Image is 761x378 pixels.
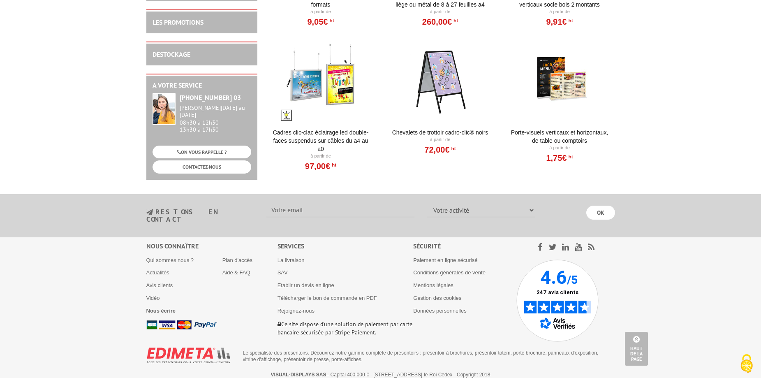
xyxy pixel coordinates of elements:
[153,18,204,26] a: LES PROMOTIONS
[266,203,414,217] input: Votre email
[413,295,461,301] a: Gestion des cookies
[278,308,315,314] a: Rejoignez-nous
[413,282,453,288] a: Mentions légales
[146,241,278,251] div: Nous connaître
[278,241,414,251] div: Services
[736,353,757,374] img: Cookies (fenêtre modale)
[307,19,334,24] a: 9,05€HT
[413,257,477,263] a: Paiement en ligne sécurisé
[278,282,334,288] a: Etablir un devis en ligne
[389,137,491,143] p: À partir de
[222,269,250,276] a: Aide & FAQ
[450,146,456,151] sup: HT
[180,104,251,118] div: [PERSON_NAME][DATE] au [DATE]
[146,257,194,263] a: Qui sommes nous ?
[154,372,608,378] p: – Capital 400 000 € - [STREET_ADDRESS]-le-Roi Cedex - Copyright 2018
[270,128,372,153] a: Cadres clic-clac éclairage LED double-faces suspendus sur câbles du A4 au A0
[180,93,241,102] strong: [PHONE_NUMBER] 03
[153,146,251,158] a: ON VOUS RAPPELLE ?
[146,269,169,276] a: Actualités
[413,241,516,251] div: Sécurité
[546,155,573,160] a: 1,75€HT
[146,282,173,288] a: Avis clients
[516,260,599,342] img: Avis Vérifiés - 4.6 sur 5 - 247 avis clients
[153,93,176,125] img: widget-service.jpg
[278,320,414,336] p: Ce site dispose d’une solution de paiement par carte bancaire sécurisée par Stripe Paiement.
[270,153,372,160] p: À partir de
[153,160,251,173] a: CONTACTEZ-NOUS
[146,209,254,223] h3: restons en contact
[389,9,491,15] p: À partir de
[153,82,251,89] h2: A votre service
[509,9,611,15] p: À partir de
[732,350,761,378] button: Cookies (fenêtre modale)
[509,145,611,151] p: À partir de
[330,162,336,168] sup: HT
[146,308,176,314] a: Nous écrire
[222,257,252,263] a: Plan d'accès
[270,9,372,15] p: À partir de
[271,372,326,378] strong: VISUAL-DISPLAYS SAS
[452,18,458,23] sup: HT
[243,350,609,363] p: Le spécialiste des présentoirs. Découvrez notre gamme complète de présentoirs : présentoir à broc...
[389,128,491,137] a: Chevalets de trottoir Cadro-Clic® Noirs
[413,308,466,314] a: Données personnelles
[509,128,611,145] a: Porte-visuels verticaux et horizontaux, de table ou comptoirs
[422,19,458,24] a: 260,00€HT
[567,18,573,23] sup: HT
[328,18,334,23] sup: HT
[180,104,251,133] div: 08h30 à 12h30 13h30 à 17h30
[146,209,153,216] img: newsletter.jpg
[278,269,288,276] a: SAV
[413,269,486,276] a: Conditions générales de vente
[625,332,648,366] a: Haut de la page
[546,19,573,24] a: 9,91€HT
[278,295,377,301] a: Télécharger le bon de commande en PDF
[146,295,160,301] a: Vidéo
[567,154,573,160] sup: HT
[278,257,305,263] a: La livraison
[153,50,190,58] a: DESTOCKAGE
[586,206,615,220] input: OK
[305,164,336,169] a: 97,00€HT
[424,147,456,152] a: 72,00€HT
